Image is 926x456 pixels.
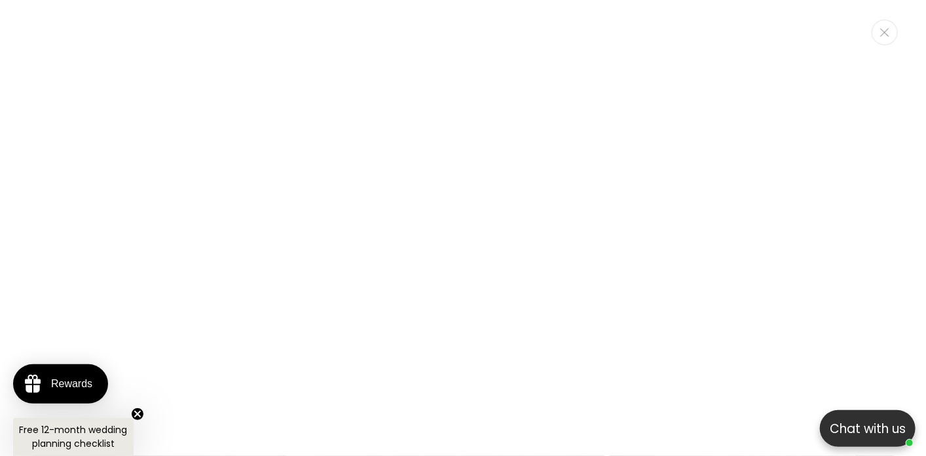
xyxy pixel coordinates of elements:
p: Chat with us [820,419,916,438]
button: Close teaser [131,408,144,421]
div: Rewards [51,378,92,390]
button: Open chatbox [820,410,916,447]
button: Close [872,20,898,45]
iframe: Elsa as as Song [28,59,898,410]
div: Free 12-month wedding planning checklistClose teaser [13,418,134,456]
span: Free 12-month wedding planning checklist [20,423,128,450]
